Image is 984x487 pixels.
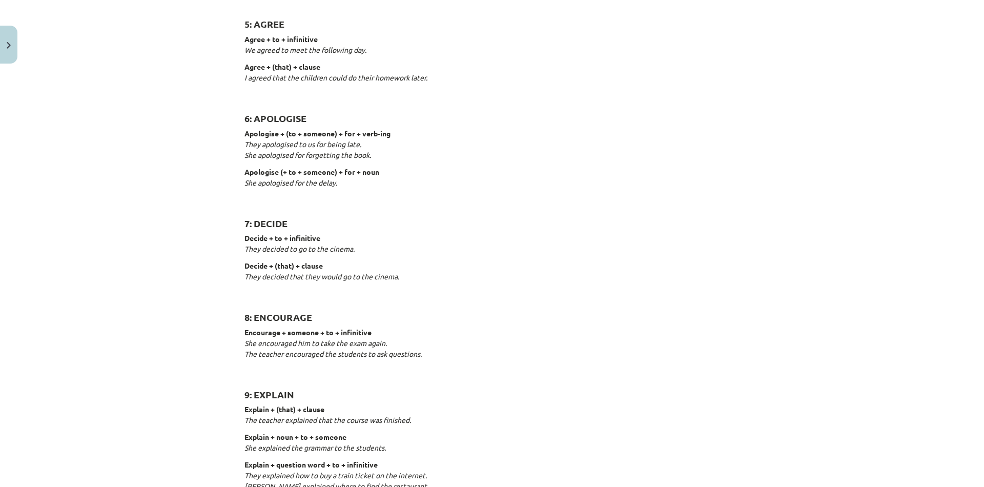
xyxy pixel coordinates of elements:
strong: Explain + (that) + clause [244,404,324,414]
strong: 6: APOLOGISE [244,112,306,124]
strong: 9: EXPLAIN [244,389,294,400]
strong: 7: DECIDE [244,217,288,229]
em: We agreed to meet the following day. [244,45,366,54]
strong: 5: AGREE [244,18,284,30]
strong: 8: ENCOURAGE [244,311,312,323]
em: The teacher explained that the course was finished. [244,415,411,424]
em: They apologised to us for being late. [244,139,361,149]
strong: Encourage + someone + to + infinitive [244,328,372,337]
em: She apologised for the delay. [244,178,337,187]
strong: Decide + (that) + clause [244,261,323,270]
strong: Decide + to + infinitive [244,233,320,242]
img: icon-close-lesson-0947bae3869378f0d4975bcd49f059093ad1ed9edebbc8119c70593378902aed.svg [7,42,11,49]
em: She encouraged him to take the exam again. [244,338,387,348]
em: She apologised for forgetting the book. [244,150,371,159]
strong: Explain + question word + to + infinitive [244,460,378,469]
strong: Explain + noun + to + someone [244,432,346,441]
em: She explained the grammar to the students. [244,443,386,452]
em: They decided that they would go to the cinema. [244,272,399,281]
em: They explained how to buy a train ticket on the internet. [244,471,427,480]
em: They decided to go to the cinema. [244,244,355,253]
strong: Apologise + (to + someone) + for + verb-ing [244,129,391,138]
em: I agreed that the children could do their homework later. [244,73,427,82]
strong: Agree + (that) + clause [244,62,320,71]
strong: Agree + to + infinitive [244,34,318,44]
em: The teacher encouraged the students to ask questions. [244,349,422,358]
strong: Apologise (+ to + someone) + for + noun [244,167,379,176]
